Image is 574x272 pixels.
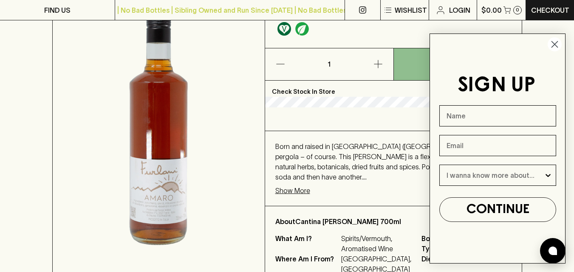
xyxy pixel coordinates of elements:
[549,247,557,255] img: bubble-icon
[439,105,556,126] input: Name
[439,135,556,156] input: Email
[458,76,535,95] span: SIGN UP
[293,20,311,38] a: Organic
[447,165,544,185] input: I wanna know more about...
[44,5,71,15] p: FIND US
[275,233,339,254] p: What Am I?
[449,5,470,15] p: Login
[394,48,522,80] button: ADD TO CART
[265,81,522,97] p: Check Stock In Store
[319,48,339,80] p: 1
[275,185,310,196] p: Show More
[531,5,569,15] p: Checkout
[275,141,512,182] p: Born and raised in [GEOGRAPHIC_DATA] ([GEOGRAPHIC_DATA]) and grown pergola – of course. This [PER...
[421,25,574,272] div: FLYOUT Form
[275,216,512,227] p: About Cantina [PERSON_NAME] 700ml
[275,20,293,38] a: Made without the use of any animal products.
[547,37,562,52] button: Close dialog
[544,165,552,185] button: Show Options
[341,233,411,254] p: Spirits/Vermouth, Aromatised Wine
[295,22,309,36] img: Organic
[516,8,519,12] p: 0
[277,22,291,36] img: Vegan
[439,197,556,222] button: CONTINUE
[395,5,427,15] p: Wishlist
[481,5,502,15] p: $0.00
